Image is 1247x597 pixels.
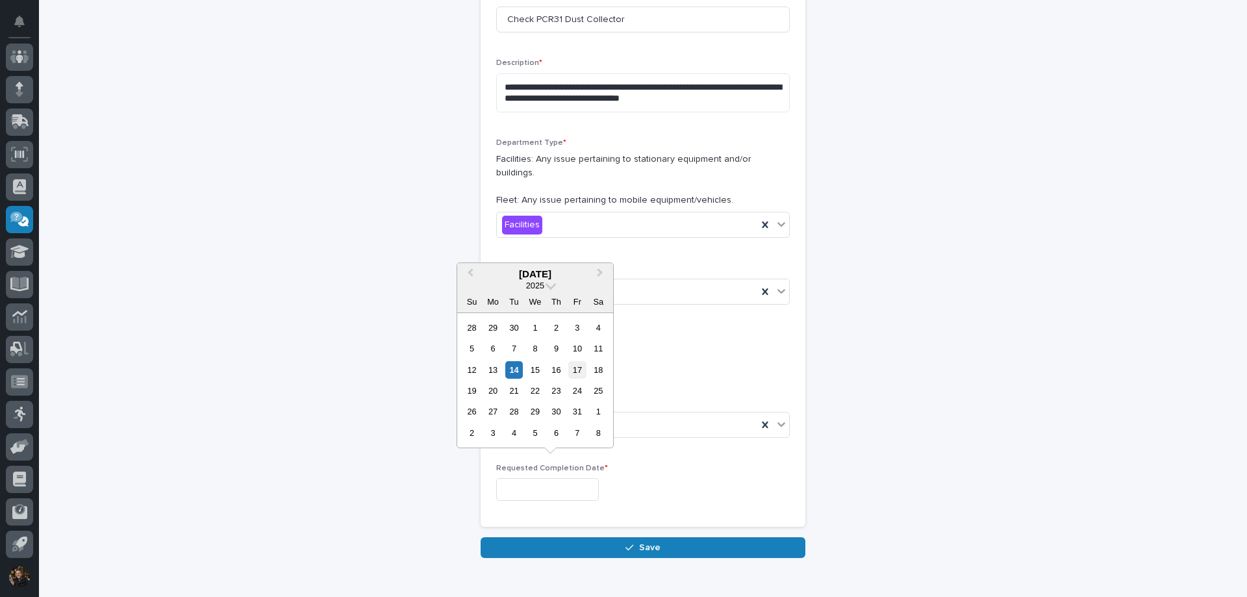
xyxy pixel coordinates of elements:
[484,361,501,379] div: Choose Monday, October 13th, 2025
[548,293,565,311] div: Th
[568,293,586,311] div: Fr
[590,424,607,442] div: Choose Saturday, November 8th, 2025
[463,382,481,400] div: Choose Sunday, October 19th, 2025
[484,424,501,442] div: Choose Monday, November 3rd, 2025
[590,340,607,357] div: Choose Saturday, October 11th, 2025
[496,139,566,147] span: Department Type
[639,542,661,553] span: Save
[526,293,544,311] div: We
[548,424,565,442] div: Choose Thursday, November 6th, 2025
[502,216,542,235] div: Facilities
[481,537,805,558] button: Save
[590,382,607,400] div: Choose Saturday, October 25th, 2025
[463,319,481,337] div: Choose Sunday, September 28th, 2025
[505,403,523,420] div: Choose Tuesday, October 28th, 2025
[505,319,523,337] div: Choose Tuesday, September 30th, 2025
[496,153,790,207] p: Facilities: Any issue pertaining to stationary equipment and/or buildings. Fleet: Any issue perta...
[505,340,523,357] div: Choose Tuesday, October 7th, 2025
[568,319,586,337] div: Choose Friday, October 3rd, 2025
[568,403,586,420] div: Choose Friday, October 31st, 2025
[526,361,544,379] div: Choose Wednesday, October 15th, 2025
[568,361,586,379] div: Choose Friday, October 17th, 2025
[505,361,523,379] div: Choose Tuesday, October 14th, 2025
[505,382,523,400] div: Choose Tuesday, October 21st, 2025
[548,319,565,337] div: Choose Thursday, October 2nd, 2025
[484,319,501,337] div: Choose Monday, September 29th, 2025
[484,293,501,311] div: Mo
[457,268,613,280] div: [DATE]
[590,319,607,337] div: Choose Saturday, October 4th, 2025
[505,293,523,311] div: Tu
[461,317,609,444] div: month 2025-10
[526,424,544,442] div: Choose Wednesday, November 5th, 2025
[484,340,501,357] div: Choose Monday, October 6th, 2025
[463,424,481,442] div: Choose Sunday, November 2nd, 2025
[16,16,33,36] div: Notifications
[526,340,544,357] div: Choose Wednesday, October 8th, 2025
[526,382,544,400] div: Choose Wednesday, October 22nd, 2025
[548,340,565,357] div: Choose Thursday, October 9th, 2025
[484,403,501,420] div: Choose Monday, October 27th, 2025
[526,281,544,290] span: 2025
[590,403,607,420] div: Choose Saturday, November 1st, 2025
[590,361,607,379] div: Choose Saturday, October 18th, 2025
[568,382,586,400] div: Choose Friday, October 24th, 2025
[568,424,586,442] div: Choose Friday, November 7th, 2025
[591,264,612,285] button: Next Month
[463,361,481,379] div: Choose Sunday, October 12th, 2025
[463,403,481,420] div: Choose Sunday, October 26th, 2025
[6,8,33,35] button: Notifications
[6,563,33,591] button: users-avatar
[463,293,481,311] div: Su
[590,293,607,311] div: Sa
[459,264,479,285] button: Previous Month
[526,403,544,420] div: Choose Wednesday, October 29th, 2025
[496,464,608,472] span: Requested Completion Date
[463,340,481,357] div: Choose Sunday, October 5th, 2025
[548,361,565,379] div: Choose Thursday, October 16th, 2025
[568,340,586,357] div: Choose Friday, October 10th, 2025
[548,403,565,420] div: Choose Thursday, October 30th, 2025
[548,382,565,400] div: Choose Thursday, October 23rd, 2025
[505,424,523,442] div: Choose Tuesday, November 4th, 2025
[484,382,501,400] div: Choose Monday, October 20th, 2025
[496,59,542,67] span: Description
[526,319,544,337] div: Choose Wednesday, October 1st, 2025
